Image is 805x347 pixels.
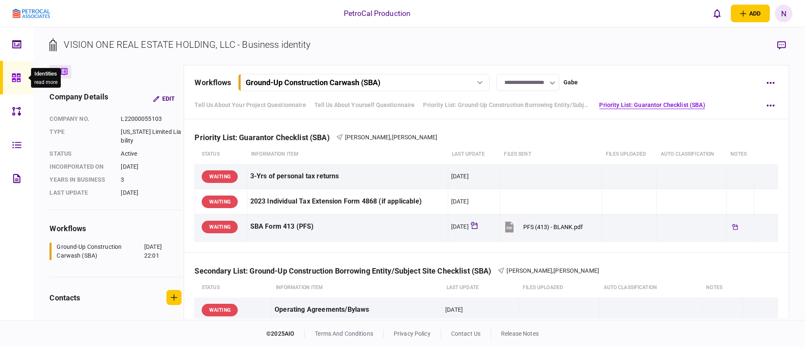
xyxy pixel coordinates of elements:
a: Priority List: Guarantor Checklist (SBA) [599,101,705,110]
button: Edit [146,91,182,106]
div: PFS (413) - BLANK.pdf [523,224,583,230]
a: privacy policy [394,330,431,337]
div: [EMAIL_ADDRESS][DOMAIN_NAME] [107,317,162,334]
a: Ground-Up Construction Carwash (SBA)[DATE] 22:01 [49,243,171,260]
span: [PERSON_NAME] [345,134,391,141]
div: company details [49,91,108,106]
div: WAITING [202,221,238,233]
div: 3-Yrs of personal tax returns [250,167,445,186]
a: Priority List: Ground-Up Construction Borrowing Entity/Subject Site Checklist - Carwash (SBA) [423,101,591,110]
button: open notifications list [708,5,726,22]
th: Files uploaded [602,145,657,164]
th: Information item [247,145,448,164]
span: [PERSON_NAME] [392,134,438,141]
div: workflows [49,223,182,234]
a: terms and conditions [315,330,373,337]
a: Tell Us About Yourself Questionnaire [314,101,415,110]
div: Ground-Up Construction Carwash (SBA) [57,243,142,260]
th: status [195,278,272,297]
th: status [195,145,247,164]
div: [DATE] 22:01 [144,243,171,260]
th: auto classification [600,278,702,297]
button: N [775,5,792,22]
img: client company logo [13,9,50,18]
div: Ground-Up Construction Carwash (SBA) [246,78,380,87]
div: [DATE] [445,305,463,314]
div: Type [49,128,112,145]
th: Information item [272,278,442,297]
div: L22000055103 [121,115,182,123]
div: 3 [121,175,182,184]
div: Gabe [563,78,578,87]
div: Priority List: Guarantor Checklist (SBA) [195,133,336,142]
div: Active [121,149,182,158]
div: WAITING [202,170,238,183]
div: Secondary List: Ground-Up Construction Borrowing Entity/Subject Site Checklist (SBA) [195,266,498,275]
a: release notes [501,330,539,337]
div: 2023 Individual Tax Extension Form 4868 (if applicable) [250,192,445,211]
th: auto classification [657,145,726,164]
button: open adding identity options [731,5,770,22]
div: years in business [49,175,112,184]
div: company no. [49,115,112,123]
div: [DATE] [121,162,182,171]
th: Files uploaded [519,278,599,297]
span: [PERSON_NAME] [553,267,599,274]
th: last update [448,145,500,164]
span: [PERSON_NAME] [506,267,552,274]
div: incorporated on [49,162,112,171]
th: notes [726,145,754,164]
div: WAITING [202,196,238,208]
button: read more [34,79,57,85]
span: , [552,267,553,274]
th: notes [702,278,743,297]
span: , [390,134,392,141]
div: Identities [34,70,57,78]
div: [US_STATE] Limited Liability [121,128,182,145]
div: Tickler available [730,222,740,232]
div: © 2025 AIO [266,329,305,338]
div: WAITING [202,304,238,316]
div: SBA Form 413 (PFS) [250,217,445,236]
th: last update [442,278,519,297]
div: status [49,149,112,158]
div: PetroCal Production [344,8,411,19]
a: Tell Us About Your Project Questionnaire [195,101,306,110]
th: files sent [500,145,602,164]
div: contacts [49,292,80,303]
button: Ground-Up Construction Carwash (SBA) [238,74,490,91]
div: [DATE] [451,197,469,206]
div: workflows [195,77,231,88]
a: contact us [451,330,480,337]
div: [DATE] [451,222,469,231]
button: PFS (413) - BLANK.pdf [503,217,583,236]
div: [DATE] [121,188,182,197]
div: Operating Agreements/Bylaws [275,300,439,319]
div: [DATE] [451,172,469,180]
div: last update [49,188,112,197]
div: VISION ONE REAL ESTATE HOLDING, LLC - Business identity [64,38,310,52]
